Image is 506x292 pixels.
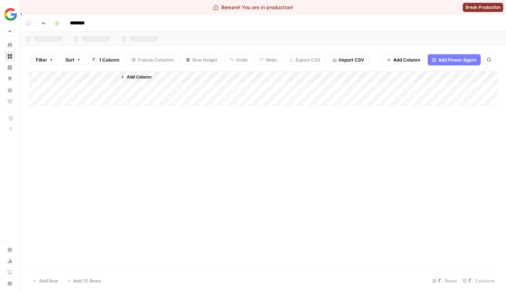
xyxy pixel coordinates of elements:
[429,275,460,286] div: Rows
[428,54,481,65] button: Add Power Agent
[39,277,58,284] span: Add Row
[118,72,154,82] button: Add Column
[73,277,101,284] span: Add 10 Rows
[61,54,85,65] button: Sort
[4,39,15,51] a: Home
[4,255,15,267] a: Usage
[225,54,252,65] button: Undo
[4,62,15,73] a: Insights
[127,74,151,80] span: Add Column
[4,84,15,96] a: Your Data
[138,56,174,63] span: Freeze Columns
[339,56,364,63] span: Import CSV
[463,3,503,12] button: Break Production
[63,275,105,286] button: Add 10 Rows
[192,56,218,63] span: Row Height
[65,56,74,63] span: Sort
[4,8,17,21] img: felipeopsonboarding Logo
[4,6,15,23] button: Workspace: felipeopsonboarding
[285,54,325,65] button: Export CSV
[296,56,320,63] span: Export CSV
[460,275,498,286] div: Columns
[438,56,476,63] span: Add Power Agent
[213,4,293,11] div: Beware! You are in production!
[4,244,15,255] a: Settings
[4,278,15,289] button: Help + Support
[255,54,282,65] button: Redo
[88,54,124,65] button: 1 Column
[236,56,248,63] span: Undo
[382,54,425,65] button: Add Column
[4,267,15,278] a: Learning Hub
[127,54,179,65] button: Freeze Columns
[99,56,119,63] span: 1 Column
[266,56,277,63] span: Redo
[393,56,420,63] span: Add Column
[328,54,369,65] button: Import CSV
[4,51,15,62] a: Browse
[466,4,500,11] span: Break Production
[4,96,15,107] a: Flightpath
[4,73,15,84] a: Opportunities
[36,56,47,63] span: Filter
[31,54,58,65] button: Filter
[181,54,222,65] button: Row Height
[28,275,63,286] button: Add Row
